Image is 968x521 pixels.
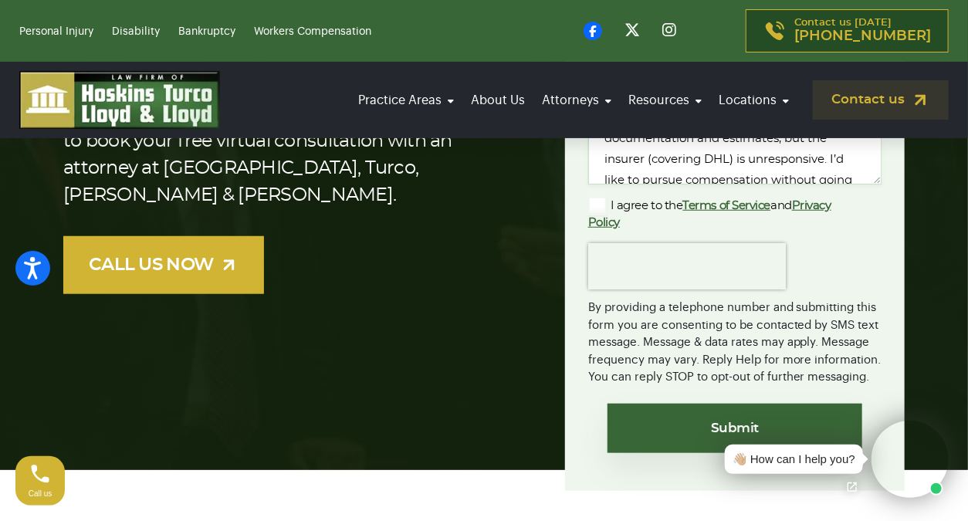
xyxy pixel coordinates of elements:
a: Resources [624,79,706,122]
iframe: reCAPTCHA [588,243,786,289]
a: CALL US NOW [63,236,264,294]
a: Contact us [DATE][PHONE_NUMBER] [746,9,949,52]
a: Disability [112,26,160,37]
a: Terms of Service [683,200,771,211]
a: Bankruptcy [178,26,235,37]
span: Call us [29,489,52,498]
div: 👋🏼 How can I help you? [733,451,855,469]
span: [PHONE_NUMBER] [794,29,931,44]
a: Locations [714,79,794,122]
a: Open chat [836,471,868,503]
a: Contact us [813,80,949,120]
a: Attorneys [537,79,616,122]
p: No matter where you are in [US_STATE], we are here 24/7 to help you with your case. Contact us [D... [63,74,516,209]
img: arrow-up-right-light.svg [219,255,239,275]
label: I agree to the and [588,197,857,231]
a: Workers Compensation [254,26,371,37]
a: About Us [466,79,530,122]
img: logo [19,71,220,129]
a: Personal Injury [19,26,93,37]
p: Contact us [DATE] [794,18,931,44]
a: Privacy Policy [588,200,831,228]
input: Submit [608,404,862,453]
div: By providing a telephone number and submitting this form you are consenting to be contacted by SM... [588,289,882,387]
a: Practice Areas [354,79,459,122]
